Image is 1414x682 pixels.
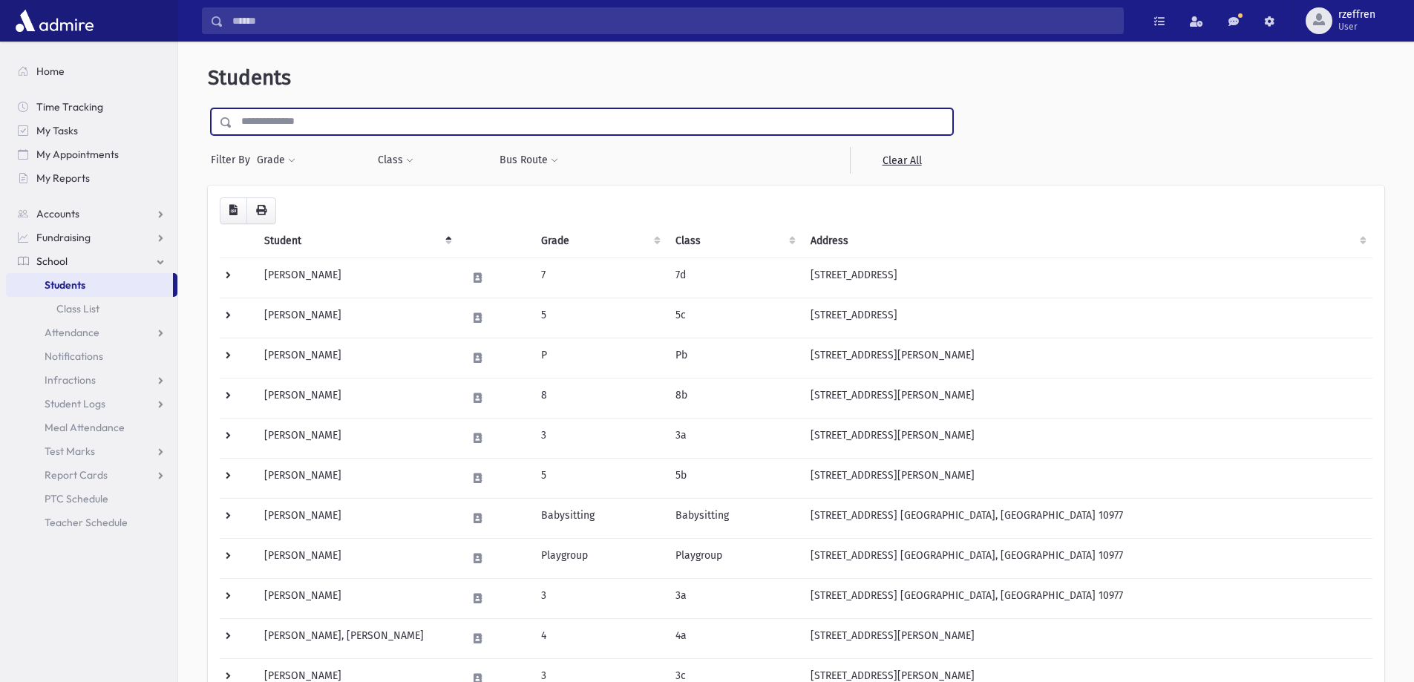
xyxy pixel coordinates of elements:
a: Time Tracking [6,95,177,119]
span: Students [208,65,291,90]
a: Notifications [6,344,177,368]
td: [PERSON_NAME] [255,298,458,338]
span: My Appointments [36,148,119,161]
td: [STREET_ADDRESS] [GEOGRAPHIC_DATA], [GEOGRAPHIC_DATA] 10977 [802,578,1372,618]
span: My Tasks [36,124,78,137]
td: P [532,338,667,378]
span: Test Marks [45,445,95,458]
td: [STREET_ADDRESS][PERSON_NAME] [802,338,1372,378]
span: Notifications [45,350,103,363]
span: Home [36,65,65,78]
td: 3a [667,418,801,458]
td: [PERSON_NAME] [255,378,458,418]
td: [PERSON_NAME] [255,338,458,378]
button: Bus Route [499,147,559,174]
td: [STREET_ADDRESS] [802,298,1372,338]
a: Fundraising [6,226,177,249]
span: User [1338,21,1375,33]
td: 8b [667,378,801,418]
td: 3 [532,418,667,458]
button: Class [377,147,414,174]
span: Meal Attendance [45,421,125,434]
span: rzeffren [1338,9,1375,21]
a: My Tasks [6,119,177,142]
td: [PERSON_NAME] [255,258,458,298]
span: Time Tracking [36,100,103,114]
span: School [36,255,68,268]
span: Teacher Schedule [45,516,128,529]
td: Pb [667,338,801,378]
a: PTC Schedule [6,487,177,511]
td: 5b [667,458,801,498]
button: Print [246,197,276,224]
td: 3 [532,578,667,618]
td: [PERSON_NAME] [255,498,458,538]
td: 5 [532,298,667,338]
a: Home [6,59,177,83]
td: [PERSON_NAME] [255,578,458,618]
span: Students [45,278,85,292]
td: 7d [667,258,801,298]
th: Student: activate to sort column descending [255,224,458,258]
td: 8 [532,378,667,418]
span: Attendance [45,326,99,339]
a: Report Cards [6,463,177,487]
a: Meal Attendance [6,416,177,439]
a: Students [6,273,173,297]
td: [STREET_ADDRESS][PERSON_NAME] [802,418,1372,458]
button: CSV [220,197,247,224]
span: Student Logs [45,397,105,410]
span: Accounts [36,207,79,220]
td: 7 [532,258,667,298]
td: 3a [667,578,801,618]
td: Playgroup [667,538,801,578]
input: Search [223,7,1123,34]
td: [STREET_ADDRESS] [GEOGRAPHIC_DATA], [GEOGRAPHIC_DATA] 10977 [802,498,1372,538]
th: Address: activate to sort column ascending [802,224,1372,258]
button: Grade [256,147,296,174]
a: My Appointments [6,142,177,166]
th: Class: activate to sort column ascending [667,224,801,258]
td: [PERSON_NAME], [PERSON_NAME] [255,618,458,658]
th: Grade: activate to sort column ascending [532,224,667,258]
td: [STREET_ADDRESS][PERSON_NAME] [802,378,1372,418]
td: [STREET_ADDRESS][PERSON_NAME] [802,458,1372,498]
span: Fundraising [36,231,91,244]
td: 4a [667,618,801,658]
td: [STREET_ADDRESS][PERSON_NAME] [802,618,1372,658]
td: 4 [532,618,667,658]
td: [PERSON_NAME] [255,458,458,498]
img: AdmirePro [12,6,97,36]
a: Teacher Schedule [6,511,177,534]
a: Infractions [6,368,177,392]
td: Playgroup [532,538,667,578]
span: Infractions [45,373,96,387]
a: Attendance [6,321,177,344]
span: Report Cards [45,468,108,482]
td: [PERSON_NAME] [255,418,458,458]
span: Filter By [211,152,256,168]
a: Class List [6,297,177,321]
td: 5c [667,298,801,338]
td: Babysitting [667,498,801,538]
a: Accounts [6,202,177,226]
a: School [6,249,177,273]
a: My Reports [6,166,177,190]
td: [PERSON_NAME] [255,538,458,578]
td: Babysitting [532,498,667,538]
td: [STREET_ADDRESS] [GEOGRAPHIC_DATA], [GEOGRAPHIC_DATA] 10977 [802,538,1372,578]
td: [STREET_ADDRESS] [802,258,1372,298]
span: PTC Schedule [45,492,108,505]
a: Test Marks [6,439,177,463]
td: 5 [532,458,667,498]
a: Student Logs [6,392,177,416]
a: Clear All [850,147,953,174]
span: My Reports [36,171,90,185]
